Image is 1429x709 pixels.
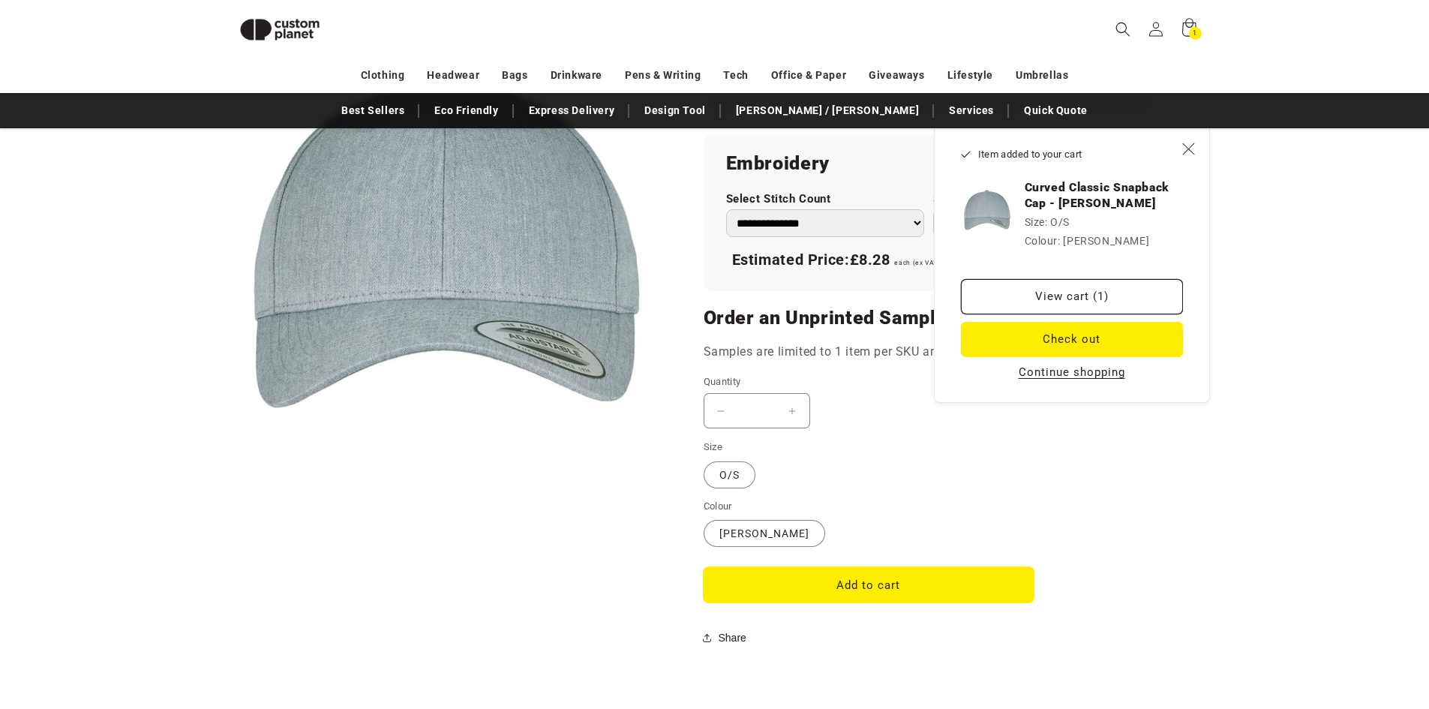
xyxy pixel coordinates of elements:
[704,520,825,547] label: [PERSON_NAME]
[427,98,506,124] a: Eco Friendly
[1014,365,1130,380] button: Continue shopping
[728,98,926,124] a: [PERSON_NAME] / [PERSON_NAME]
[1106,13,1139,46] summary: Search
[521,98,623,124] a: Express Delivery
[1050,216,1070,228] dd: O/S
[704,440,725,455] legend: Size
[704,341,1154,363] p: Samples are limited to 1 item per SKU and are unreturnable.
[723,62,748,89] a: Tech
[726,152,1131,176] h2: Embroidery
[1193,27,1197,40] span: 1
[726,192,924,206] label: Select Stitch Count
[361,62,405,89] a: Clothing
[726,245,1131,276] div: Estimated Price:
[941,98,1001,124] a: Services
[227,23,666,461] media-gallery: Gallery Viewer
[850,251,890,269] span: £8.28
[947,62,993,89] a: Lifestyle
[1063,235,1149,247] dd: [PERSON_NAME]
[1172,132,1205,165] button: Close
[334,98,412,124] a: Best Sellers
[933,192,1131,206] label: Select Quantity
[1025,216,1048,228] dt: Size:
[961,184,1013,236] img: Curved Classic Snapback Cap - Heather Grey
[934,128,1210,402] div: Item added to your cart
[704,567,1034,602] button: Add to cart
[704,621,751,654] button: Share
[1025,235,1061,247] dt: Colour:
[625,62,701,89] a: Pens & Writing
[961,147,1172,162] h2: Item added to your cart
[1016,98,1095,124] a: Quick Quote
[551,62,602,89] a: Drinkware
[961,322,1183,357] button: Check out
[869,62,924,89] a: Giveaways
[704,499,734,514] legend: Colour
[771,62,846,89] a: Office & Paper
[961,279,1183,314] a: View cart (1)
[704,374,1034,389] label: Quantity
[502,62,527,89] a: Bags
[637,98,713,124] a: Design Tool
[427,62,479,89] a: Headwear
[1016,62,1068,89] a: Umbrellas
[894,259,940,266] span: each (ex VAT)
[1178,547,1429,709] iframe: Chat Widget
[704,306,1154,330] h2: Order an Unprinted Sample
[1025,180,1183,211] h3: Curved Classic Snapback Cap - [PERSON_NAME]
[227,6,332,53] img: Custom Planet
[704,461,755,488] label: O/S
